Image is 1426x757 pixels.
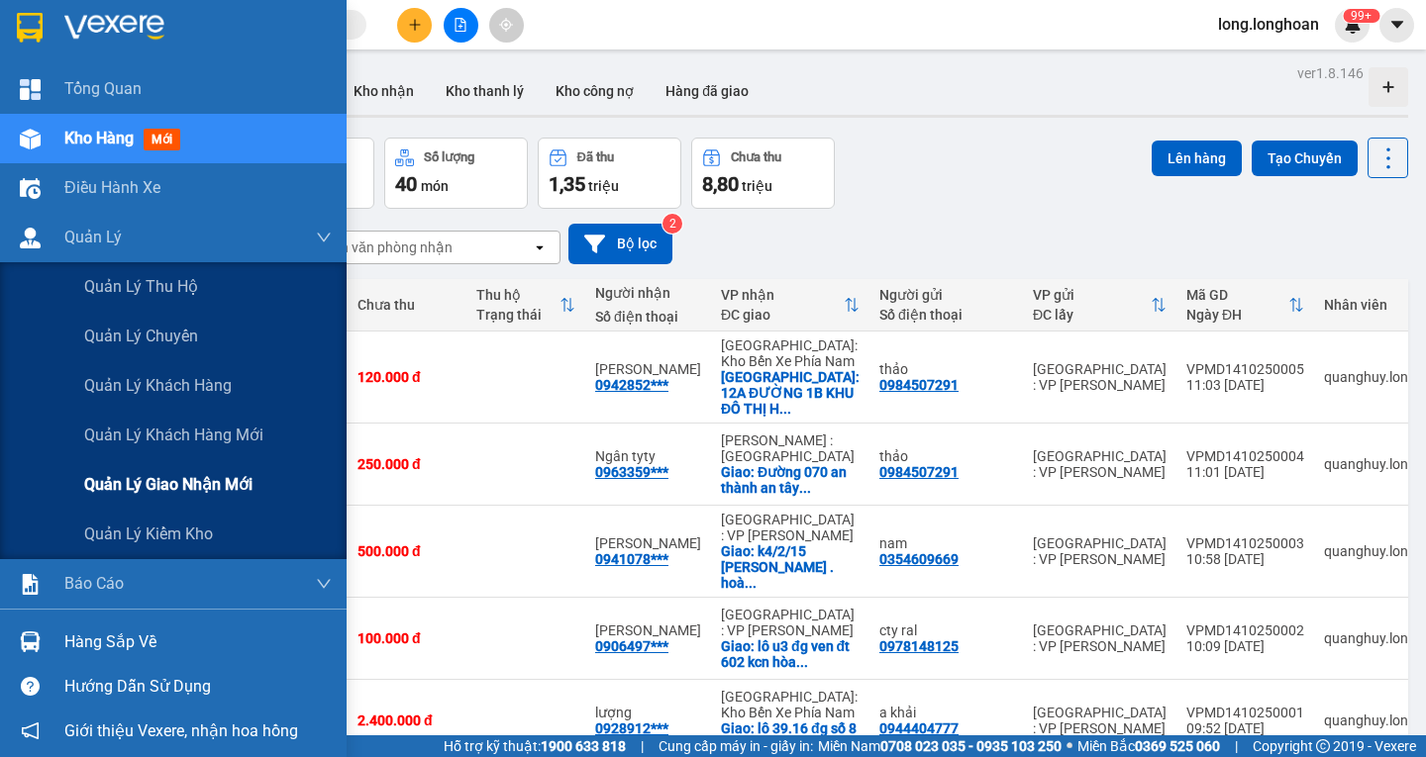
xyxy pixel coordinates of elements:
[721,287,844,303] div: VP nhận
[20,574,41,595] img: solution-icon
[64,129,134,147] span: Kho hàng
[357,369,457,385] div: 120.000 đ
[745,575,757,591] span: ...
[357,712,457,728] div: 2.400.000 đ
[568,224,672,264] button: Bộ lọc
[796,654,808,670] span: ...
[541,738,626,754] strong: 1900 633 818
[21,677,40,696] span: question-circle
[721,689,860,720] div: [GEOGRAPHIC_DATA]: Kho Bến Xe Phía Nam
[1176,279,1314,331] th: Toggle SortBy
[316,230,332,245] span: down
[879,287,1013,303] div: Người gửi
[1252,141,1358,176] button: Tạo Chuyến
[64,627,332,657] div: Hàng sắp về
[454,18,467,32] span: file-add
[1077,735,1220,757] span: Miền Bắc
[1316,739,1330,753] span: copyright
[1186,535,1304,551] div: VPMD1410250003
[1297,62,1364,84] div: ver 1.8.146
[489,8,524,43] button: aim
[650,67,764,115] button: Hàng đã giao
[577,150,614,164] div: Đã thu
[64,225,122,249] span: Quản Lý
[1186,638,1304,654] div: 10:09 [DATE]
[595,535,701,551] div: LÊ NA
[711,279,869,331] th: Toggle SortBy
[879,551,959,567] div: 0354609669
[316,237,453,257] div: Chọn văn phòng nhận
[721,607,860,638] div: [GEOGRAPHIC_DATA] : VP [PERSON_NAME]
[595,622,701,638] div: Lương Hà
[595,309,701,325] div: Số điện thoại
[532,239,548,255] svg: open
[1235,735,1238,757] span: |
[588,178,619,194] span: triệu
[879,448,1013,464] div: thảo
[316,576,332,592] span: down
[595,448,701,464] div: Ngân tyty
[64,76,142,101] span: Tổng Quan
[1388,16,1406,34] span: caret-down
[1186,705,1304,720] div: VPMD1410250001
[779,401,791,417] span: ...
[1186,464,1304,480] div: 11:01 [DATE]
[721,543,860,591] div: Giao: k4/2/15 đặng thuỳ trâm . hoà thuận tây . hải châu . đà nẵng
[721,638,860,670] div: Giao: lô u3 đg ven đt 602 kcn hòa khánh mở rộng tp đà nẵng
[595,705,701,720] div: lượng
[444,735,626,757] span: Hỗ trợ kỹ thuật:
[1023,279,1176,331] th: Toggle SortBy
[879,705,1013,720] div: a khải
[1343,9,1379,23] sup: 686
[879,622,1013,638] div: cty ral
[818,735,1062,757] span: Miền Nam
[421,178,449,194] span: món
[1186,361,1304,377] div: VPMD1410250005
[21,721,40,740] span: notification
[721,307,844,323] div: ĐC giao
[691,138,835,209] button: Chưa thu8,80 triệu
[1067,742,1072,750] span: ⚪️
[64,175,160,200] span: Điều hành xe
[466,279,585,331] th: Toggle SortBy
[444,8,478,43] button: file-add
[20,631,41,652] img: warehouse-icon
[1033,287,1151,303] div: VP gửi
[721,464,860,496] div: Giao: Đường 070 an thành an tây bến cát, Bình Dương
[721,512,860,543] div: [GEOGRAPHIC_DATA] : VP [PERSON_NAME]
[476,307,560,323] div: Trạng thái
[662,214,682,234] sup: 2
[595,285,701,301] div: Người nhận
[879,377,959,393] div: 0984507291
[84,472,253,497] span: Quản lý giao nhận mới
[20,228,41,248] img: warehouse-icon
[1369,67,1408,107] div: Tạo kho hàng mới
[395,172,417,196] span: 40
[84,373,232,398] span: Quản lý khách hàng
[144,129,180,150] span: mới
[384,138,528,209] button: Số lượng40món
[799,480,811,496] span: ...
[408,18,422,32] span: plus
[84,274,198,299] span: Quản lý thu hộ
[540,67,650,115] button: Kho công nợ
[1186,720,1304,736] div: 09:52 [DATE]
[476,287,560,303] div: Thu hộ
[84,324,198,348] span: Quản lý chuyến
[1344,16,1362,34] img: icon-new-feature
[731,150,781,164] div: Chưa thu
[64,672,332,702] div: Hướng dẫn sử dụng
[1186,551,1304,567] div: 10:58 [DATE]
[1186,377,1304,393] div: 11:03 [DATE]
[17,13,43,43] img: logo-vxr
[1186,307,1288,323] div: Ngày ĐH
[879,638,959,654] div: 0978148125
[1135,738,1220,754] strong: 0369 525 060
[641,735,644,757] span: |
[20,129,41,149] img: warehouse-icon
[1186,448,1304,464] div: VPMD1410250004
[879,720,959,736] div: 0944404777
[742,178,772,194] span: triệu
[1186,287,1288,303] div: Mã GD
[430,67,540,115] button: Kho thanh lý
